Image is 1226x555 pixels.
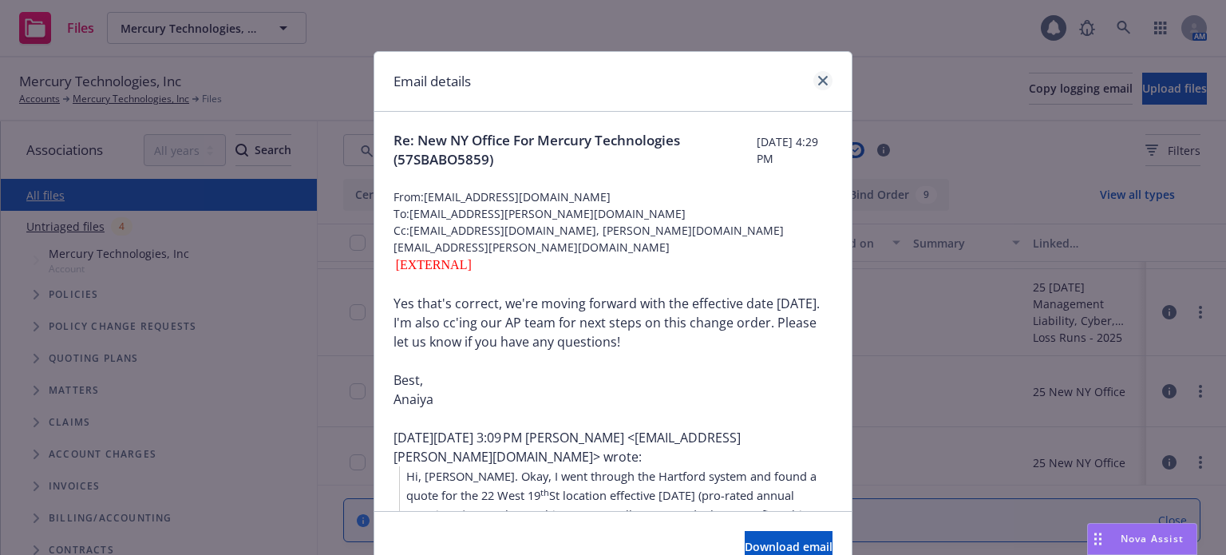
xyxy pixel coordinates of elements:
[745,539,832,554] span: Download email
[394,188,832,205] span: From: [EMAIL_ADDRESS][DOMAIN_NAME]
[1121,532,1184,545] span: Nova Assist
[394,71,471,92] h1: Email details
[394,294,832,409] div: Yes that's correct, we're moving forward with the effective date [DATE]. I'm also cc'ing our AP t...
[540,486,549,498] sup: th
[757,133,832,167] span: [DATE] 4:29 PM
[394,428,832,466] div: [DATE][DATE] 3:09 PM [PERSON_NAME] < > wrote:
[394,205,832,222] span: To: [EMAIL_ADDRESS][PERSON_NAME][DOMAIN_NAME]
[1087,523,1197,555] button: Nova Assist
[1088,524,1108,554] div: Drag to move
[394,131,757,169] span: Re: New NY Office For Mercury Technologies (57SBABO5859)
[813,71,832,90] a: close
[394,222,832,256] span: Cc: [EMAIL_ADDRESS][DOMAIN_NAME], [PERSON_NAME][DOMAIN_NAME][EMAIL_ADDRESS][PERSON_NAME][DOMAIN_N...
[406,468,817,541] span: Hi, [PERSON_NAME]. Okay, I went through the Hartford system and found a quote for the 22 West 19 ...
[394,429,741,466] a: [EMAIL_ADDRESS][PERSON_NAME][DOMAIN_NAME]
[394,256,832,275] div: [EXTERNAL]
